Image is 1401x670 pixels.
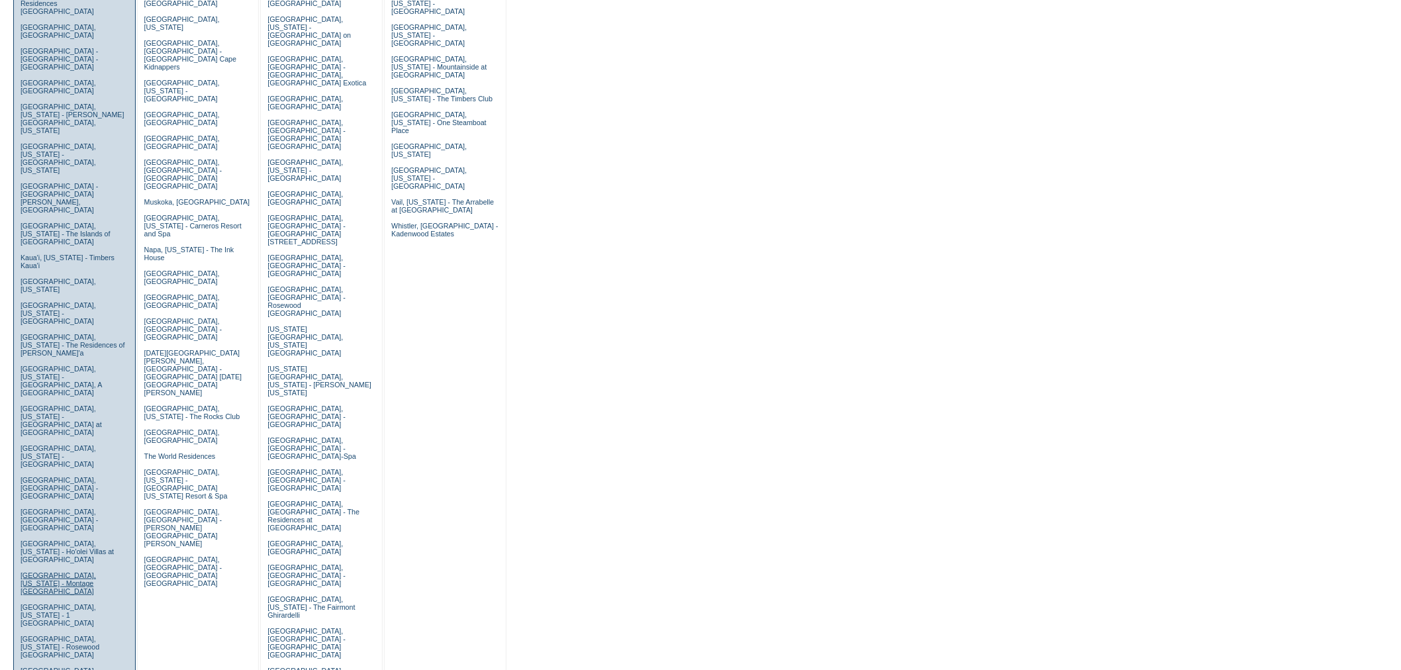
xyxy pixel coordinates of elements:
[267,158,343,182] a: [GEOGRAPHIC_DATA], [US_STATE] - [GEOGRAPHIC_DATA]
[144,555,222,587] a: [GEOGRAPHIC_DATA], [GEOGRAPHIC_DATA] - [GEOGRAPHIC_DATA] [GEOGRAPHIC_DATA]
[144,198,250,206] a: Muskoka, [GEOGRAPHIC_DATA]
[267,55,366,87] a: [GEOGRAPHIC_DATA], [GEOGRAPHIC_DATA] - [GEOGRAPHIC_DATA], [GEOGRAPHIC_DATA] Exotica
[391,166,467,190] a: [GEOGRAPHIC_DATA], [US_STATE] - [GEOGRAPHIC_DATA]
[144,508,222,548] a: [GEOGRAPHIC_DATA], [GEOGRAPHIC_DATA] - [PERSON_NAME][GEOGRAPHIC_DATA][PERSON_NAME]
[391,87,493,103] a: [GEOGRAPHIC_DATA], [US_STATE] - The Timbers Club
[21,405,102,436] a: [GEOGRAPHIC_DATA], [US_STATE] - [GEOGRAPHIC_DATA] at [GEOGRAPHIC_DATA]
[267,595,355,619] a: [GEOGRAPHIC_DATA], [US_STATE] - The Fairmont Ghirardelli
[267,15,351,47] a: [GEOGRAPHIC_DATA], [US_STATE] - [GEOGRAPHIC_DATA] on [GEOGRAPHIC_DATA]
[21,603,96,627] a: [GEOGRAPHIC_DATA], [US_STATE] - 1 [GEOGRAPHIC_DATA]
[144,214,242,238] a: [GEOGRAPHIC_DATA], [US_STATE] - Carneros Resort and Spa
[267,563,345,587] a: [GEOGRAPHIC_DATA], [GEOGRAPHIC_DATA] - [GEOGRAPHIC_DATA]
[144,317,222,341] a: [GEOGRAPHIC_DATA], [GEOGRAPHIC_DATA] - [GEOGRAPHIC_DATA]
[21,79,96,95] a: [GEOGRAPHIC_DATA], [GEOGRAPHIC_DATA]
[144,468,228,500] a: [GEOGRAPHIC_DATA], [US_STATE] - [GEOGRAPHIC_DATA] [US_STATE] Resort & Spa
[144,15,220,31] a: [GEOGRAPHIC_DATA], [US_STATE]
[21,571,96,595] a: [GEOGRAPHIC_DATA], [US_STATE] - Montage [GEOGRAPHIC_DATA]
[267,95,343,111] a: [GEOGRAPHIC_DATA], [GEOGRAPHIC_DATA]
[267,500,360,532] a: [GEOGRAPHIC_DATA], [GEOGRAPHIC_DATA] - The Residences at [GEOGRAPHIC_DATA]
[391,23,467,47] a: [GEOGRAPHIC_DATA], [US_STATE] - [GEOGRAPHIC_DATA]
[144,134,220,150] a: [GEOGRAPHIC_DATA], [GEOGRAPHIC_DATA]
[144,246,234,262] a: Napa, [US_STATE] - The Ink House
[267,540,343,555] a: [GEOGRAPHIC_DATA], [GEOGRAPHIC_DATA]
[21,277,96,293] a: [GEOGRAPHIC_DATA], [US_STATE]
[144,39,236,71] a: [GEOGRAPHIC_DATA], [GEOGRAPHIC_DATA] - [GEOGRAPHIC_DATA] Cape Kidnappers
[391,222,498,238] a: Whistler, [GEOGRAPHIC_DATA] - Kadenwood Estates
[21,301,96,325] a: [GEOGRAPHIC_DATA], [US_STATE] - [GEOGRAPHIC_DATA]
[391,111,487,134] a: [GEOGRAPHIC_DATA], [US_STATE] - One Steamboat Place
[21,333,125,357] a: [GEOGRAPHIC_DATA], [US_STATE] - The Residences of [PERSON_NAME]'a
[21,444,96,468] a: [GEOGRAPHIC_DATA], [US_STATE] - [GEOGRAPHIC_DATA]
[267,627,345,659] a: [GEOGRAPHIC_DATA], [GEOGRAPHIC_DATA] - [GEOGRAPHIC_DATA] [GEOGRAPHIC_DATA]
[21,508,98,532] a: [GEOGRAPHIC_DATA], [GEOGRAPHIC_DATA] - [GEOGRAPHIC_DATA]
[21,222,111,246] a: [GEOGRAPHIC_DATA], [US_STATE] - The Islands of [GEOGRAPHIC_DATA]
[21,182,98,214] a: [GEOGRAPHIC_DATA] - [GEOGRAPHIC_DATA][PERSON_NAME], [GEOGRAPHIC_DATA]
[21,23,96,39] a: [GEOGRAPHIC_DATA], [GEOGRAPHIC_DATA]
[267,254,345,277] a: [GEOGRAPHIC_DATA], [GEOGRAPHIC_DATA] - [GEOGRAPHIC_DATA]
[21,476,98,500] a: [GEOGRAPHIC_DATA], [GEOGRAPHIC_DATA] - [GEOGRAPHIC_DATA]
[21,365,102,397] a: [GEOGRAPHIC_DATA], [US_STATE] - [GEOGRAPHIC_DATA], A [GEOGRAPHIC_DATA]
[144,405,240,420] a: [GEOGRAPHIC_DATA], [US_STATE] - The Rocks Club
[267,325,343,357] a: [US_STATE][GEOGRAPHIC_DATA], [US_STATE][GEOGRAPHIC_DATA]
[21,142,96,174] a: [GEOGRAPHIC_DATA], [US_STATE] - [GEOGRAPHIC_DATA], [US_STATE]
[144,349,242,397] a: [DATE][GEOGRAPHIC_DATA][PERSON_NAME], [GEOGRAPHIC_DATA] - [GEOGRAPHIC_DATA] [DATE][GEOGRAPHIC_DAT...
[391,198,494,214] a: Vail, [US_STATE] - The Arrabelle at [GEOGRAPHIC_DATA]
[21,540,114,563] a: [GEOGRAPHIC_DATA], [US_STATE] - Ho'olei Villas at [GEOGRAPHIC_DATA]
[21,254,115,269] a: Kaua'i, [US_STATE] - Timbers Kaua'i
[391,142,467,158] a: [GEOGRAPHIC_DATA], [US_STATE]
[267,190,343,206] a: [GEOGRAPHIC_DATA], [GEOGRAPHIC_DATA]
[144,293,220,309] a: [GEOGRAPHIC_DATA], [GEOGRAPHIC_DATA]
[267,285,345,317] a: [GEOGRAPHIC_DATA], [GEOGRAPHIC_DATA] - Rosewood [GEOGRAPHIC_DATA]
[267,365,371,397] a: [US_STATE][GEOGRAPHIC_DATA], [US_STATE] - [PERSON_NAME] [US_STATE]
[21,47,98,71] a: [GEOGRAPHIC_DATA] - [GEOGRAPHIC_DATA] - [GEOGRAPHIC_DATA]
[21,635,99,659] a: [GEOGRAPHIC_DATA], [US_STATE] - Rosewood [GEOGRAPHIC_DATA]
[21,103,124,134] a: [GEOGRAPHIC_DATA], [US_STATE] - [PERSON_NAME][GEOGRAPHIC_DATA], [US_STATE]
[391,55,487,79] a: [GEOGRAPHIC_DATA], [US_STATE] - Mountainside at [GEOGRAPHIC_DATA]
[267,436,356,460] a: [GEOGRAPHIC_DATA], [GEOGRAPHIC_DATA] - [GEOGRAPHIC_DATA]-Spa
[144,428,220,444] a: [GEOGRAPHIC_DATA], [GEOGRAPHIC_DATA]
[267,405,345,428] a: [GEOGRAPHIC_DATA], [GEOGRAPHIC_DATA] - [GEOGRAPHIC_DATA]
[144,79,220,103] a: [GEOGRAPHIC_DATA], [US_STATE] - [GEOGRAPHIC_DATA]
[144,111,220,126] a: [GEOGRAPHIC_DATA], [GEOGRAPHIC_DATA]
[144,452,216,460] a: The World Residences
[267,119,345,150] a: [GEOGRAPHIC_DATA], [GEOGRAPHIC_DATA] - [GEOGRAPHIC_DATA] [GEOGRAPHIC_DATA]
[267,468,345,492] a: [GEOGRAPHIC_DATA], [GEOGRAPHIC_DATA] - [GEOGRAPHIC_DATA]
[144,158,222,190] a: [GEOGRAPHIC_DATA], [GEOGRAPHIC_DATA] - [GEOGRAPHIC_DATA] [GEOGRAPHIC_DATA]
[144,269,220,285] a: [GEOGRAPHIC_DATA], [GEOGRAPHIC_DATA]
[267,214,345,246] a: [GEOGRAPHIC_DATA], [GEOGRAPHIC_DATA] - [GEOGRAPHIC_DATA][STREET_ADDRESS]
